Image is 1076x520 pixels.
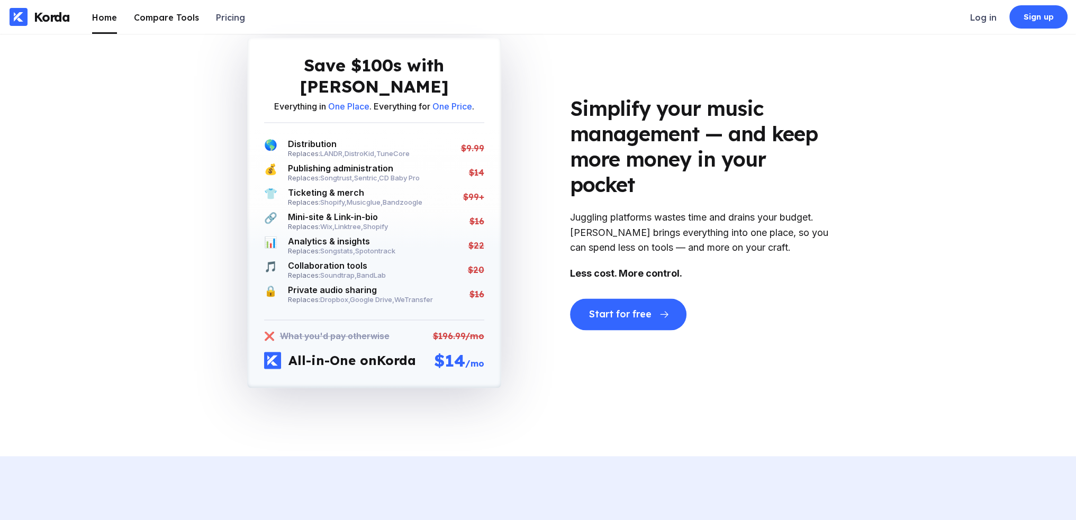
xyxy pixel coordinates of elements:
div: $9.99 [461,143,484,153]
div: Mini-site & Link-in-bio [288,212,388,222]
span: Soundtrap , [320,271,357,279]
span: 🌎 [264,139,277,158]
span: Replaces: [288,174,320,182]
a: Spotontrack [355,247,395,255]
a: Songtrust, [320,174,354,182]
span: Shopify , [320,198,347,206]
div: $14 [469,167,484,178]
div: Korda [34,9,70,25]
div: Less cost. More control. [570,266,835,281]
a: WeTransfer [394,295,433,304]
span: Replaces: [288,198,320,206]
a: CD Baby Pro [379,174,420,182]
div: $196.99/mo [433,331,484,341]
div: Distribution [288,139,410,149]
button: Start for free [570,298,686,330]
a: Dropbox, [320,295,350,304]
span: All-in-One on [288,352,377,368]
span: Replaces: [288,271,320,279]
span: One Price [432,101,472,112]
span: /mo [465,358,484,369]
a: Wix, [320,222,334,231]
span: Replaces: [288,247,320,255]
div: Home [92,12,117,23]
div: Compare Tools [134,12,199,23]
a: TuneCore [376,149,410,158]
span: Google Drive , [350,295,394,304]
div: Korda [288,352,416,368]
a: Google Drive, [350,295,394,304]
div: Private audio sharing [288,285,433,295]
div: Analytics & insights [288,236,395,247]
span: Songstats , [320,247,355,255]
span: Linktree , [334,222,363,231]
div: Save $100s with [PERSON_NAME] [264,54,484,97]
span: Replaces: [288,222,320,231]
a: Sentric, [354,174,379,182]
div: Juggling platforms wastes time and drains your budget. [PERSON_NAME] brings everything into one p... [570,210,835,256]
div: $22 [468,240,484,251]
a: Songstats, [320,247,355,255]
a: Start for free [570,299,686,310]
span: DistroKid , [345,149,376,158]
span: 💰 [264,163,277,182]
div: Publishing administration [288,163,420,174]
a: Bandzoogle [383,198,422,206]
span: LANDR , [320,149,345,158]
span: Replaces: [288,295,320,304]
span: Wix , [320,222,334,231]
a: Shopify [363,222,388,231]
span: Musicglue , [347,198,383,206]
div: Log in [970,12,997,23]
span: Sentric , [354,174,379,182]
div: $99+ [463,191,484,202]
div: Start for free [589,309,651,320]
a: Soundtrap, [320,271,357,279]
div: Pricing [216,12,245,23]
a: LANDR, [320,149,345,158]
a: Sign up [1009,5,1068,29]
span: 🔗 [264,212,277,231]
div: $16 [469,289,484,299]
div: $16 [469,216,484,226]
span: 📊 [264,236,277,255]
div: Simplify your music management — and keep more money in your pocket [570,96,835,197]
span: Dropbox , [320,295,350,304]
div: Everything in . Everything for . [274,101,474,112]
span: Songtrust , [320,174,354,182]
div: Ticketing & merch [288,187,422,198]
div: ❌ [264,331,275,341]
span: 🎵 [264,260,277,279]
div: What you'd pay otherwise [280,331,390,341]
a: Shopify, [320,198,347,206]
a: DistroKid, [345,149,376,158]
span: One Place [328,101,369,112]
span: 👕 [264,187,277,206]
a: Linktree, [334,222,363,231]
a: Musicglue, [347,198,383,206]
span: 🔒 [264,285,277,304]
span: Replaces: [288,149,320,158]
div: $20 [468,264,484,275]
a: BandLab [357,271,386,279]
div: Collaboration tools [288,260,386,271]
div: Sign up [1024,12,1054,22]
div: $14 [434,350,484,371]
